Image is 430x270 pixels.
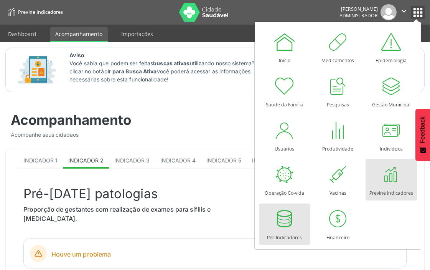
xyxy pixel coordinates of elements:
[259,27,310,68] a: Início
[23,157,58,164] span: Indicador 1
[3,27,42,41] a: Dashboard
[11,131,210,139] div: Acompanhe seus cidadãos
[366,71,417,112] a: Gestão Municipal
[114,157,150,164] span: Indicador 3
[259,71,310,112] a: Saúde da Família
[259,159,310,200] a: Operação Co-vida
[312,159,364,200] a: Vacinas
[415,109,430,161] button: Feedback - Mostrar pesquisa
[153,60,189,66] strong: buscas ativas
[23,186,158,201] span: Pré-[DATE] patologias
[252,157,287,164] span: Indicador 6
[366,159,417,200] a: Previne Indicadores
[11,112,210,128] div: Acompanhamento
[366,27,417,68] a: Epidemiologia
[206,157,241,164] span: Indicador 5
[381,4,397,20] img: img
[259,204,310,245] a: Pec Indicadores
[107,68,157,75] strong: Ir para Busca Ativa
[15,53,59,87] img: Imagem de CalloutCard
[51,250,400,259] span: Houve um problema
[69,59,272,83] p: Você sabia que podem ser feitas utilizando nosso sistema? Ao clicar no botão você poderá acessar ...
[116,27,158,41] a: Importações
[312,27,364,68] a: Medicamentos
[419,116,426,143] span: Feedback
[411,6,425,19] button: apps
[339,6,378,12] div: [PERSON_NAME]
[312,204,364,245] a: Financeiro
[312,115,364,156] a: Produtividade
[366,115,417,156] a: Indivíduos
[339,12,378,19] span: Administrador
[23,205,211,222] span: Proporção de gestantes com realização de exames para sífilis e [MEDICAL_DATA].
[259,115,310,156] a: Usuários
[312,71,364,112] a: Pesquisas
[50,27,108,42] a: Acompanhamento
[18,9,63,15] span: Previne Indicadores
[69,51,272,59] span: Aviso
[400,7,408,15] i: 
[160,157,196,164] span: Indicador 4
